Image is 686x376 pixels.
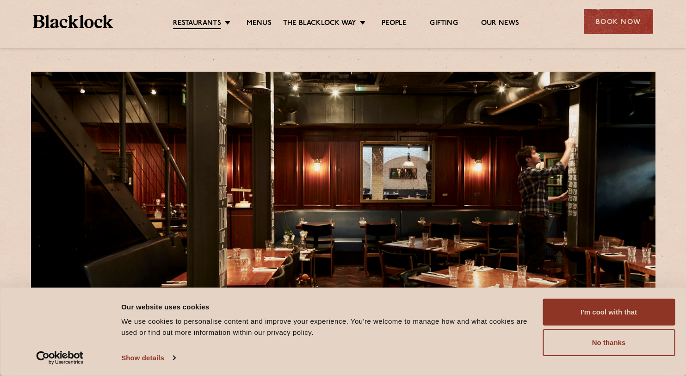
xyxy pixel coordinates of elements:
[121,351,175,365] a: Show details
[430,19,457,28] a: Gifting
[584,9,653,34] div: Book Now
[121,301,532,312] div: Our website uses cookies
[543,329,675,356] button: No thanks
[481,19,519,28] a: Our News
[19,351,100,365] a: Usercentrics Cookiebot - opens in a new window
[121,316,532,338] div: We use cookies to personalise content and improve your experience. You're welcome to manage how a...
[283,19,356,28] a: The Blacklock Way
[247,19,272,28] a: Menus
[33,15,113,28] img: BL_Textured_Logo-footer-cropped.svg
[543,299,675,326] button: I'm cool with that
[173,19,221,29] a: Restaurants
[382,19,407,28] a: People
